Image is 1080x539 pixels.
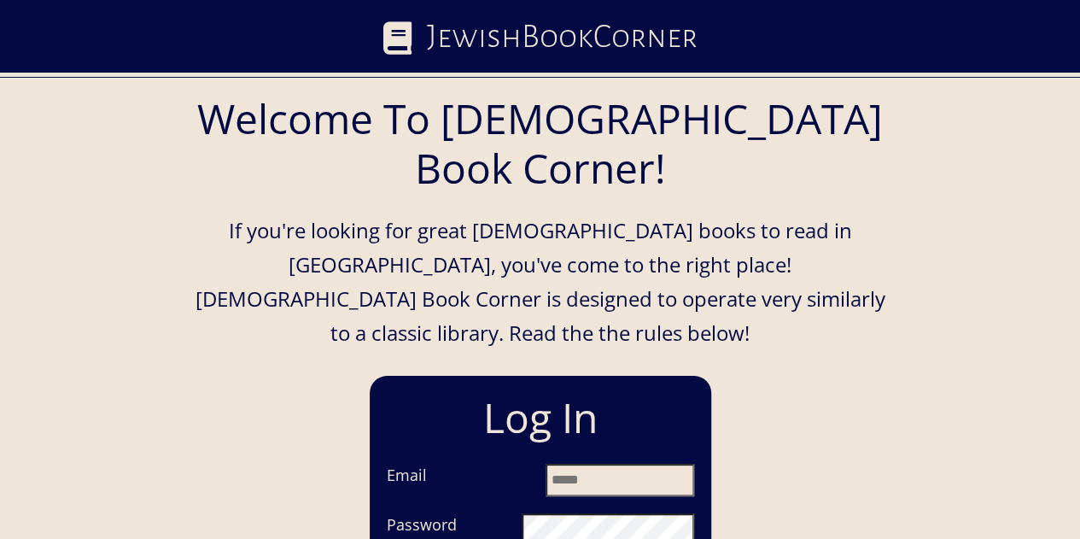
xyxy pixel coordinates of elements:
a: JewishBookCorner [383,11,698,62]
label: Email [387,464,427,489]
h1: Log In [378,384,703,451]
h1: Welcome To [DEMOGRAPHIC_DATA] Book Corner! [195,77,886,209]
label: Password [387,513,457,539]
p: If you're looking for great [DEMOGRAPHIC_DATA] books to read in [GEOGRAPHIC_DATA], you've come to... [195,214,886,350]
